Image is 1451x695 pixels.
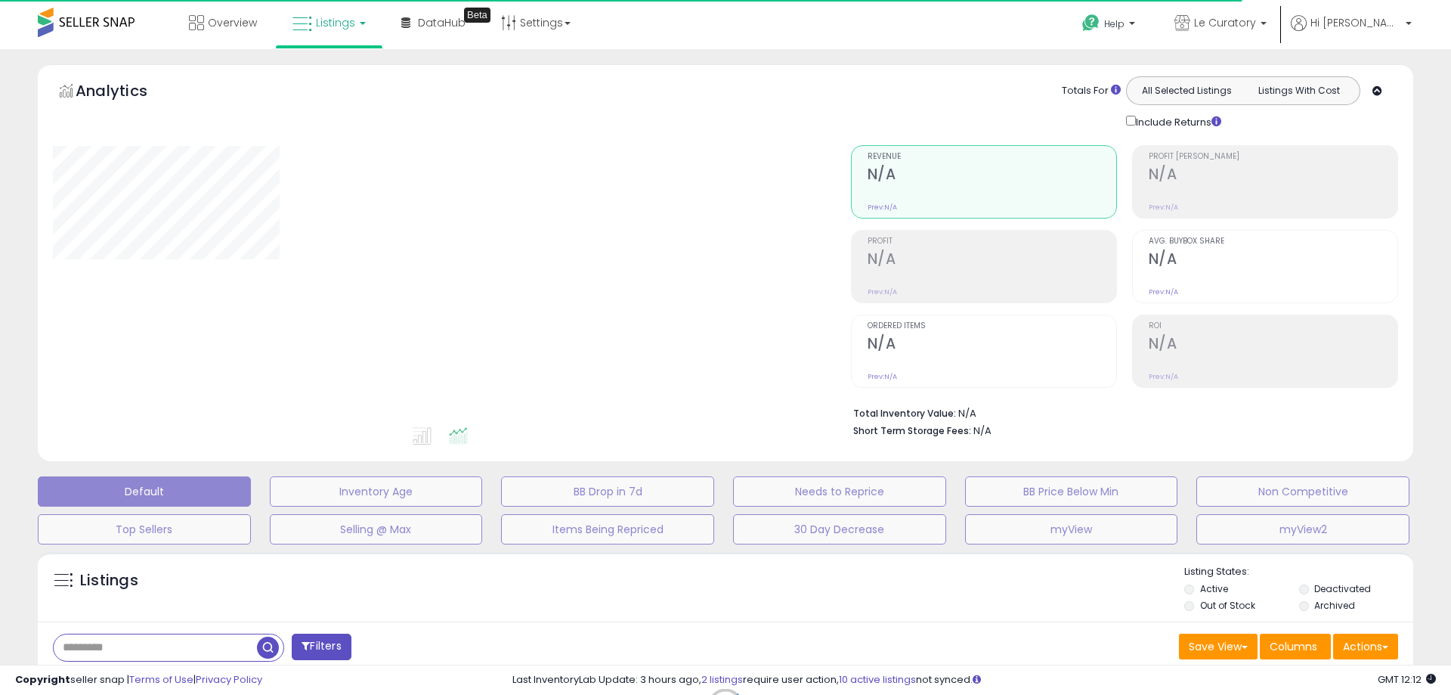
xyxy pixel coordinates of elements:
button: myView [965,514,1178,545]
span: N/A [973,424,992,438]
div: Totals For [1062,84,1121,98]
b: Short Term Storage Fees: [853,424,971,437]
span: Hi [PERSON_NAME] [1310,15,1401,30]
button: Default [38,476,251,507]
span: Revenue [868,153,1116,161]
h2: N/A [868,250,1116,271]
button: myView2 [1196,514,1409,545]
small: Prev: N/A [868,203,897,212]
span: Profit [PERSON_NAME] [1149,153,1397,161]
button: Top Sellers [38,514,251,545]
small: Prev: N/A [868,287,897,296]
span: Help [1104,17,1125,30]
strong: Copyright [15,672,70,687]
button: Needs to Reprice [733,476,946,507]
small: Prev: N/A [1149,287,1178,296]
button: BB Drop in 7d [501,476,714,507]
span: Le Curatory [1194,15,1256,30]
div: Include Returns [1115,113,1239,130]
i: Get Help [1081,14,1100,33]
span: Listings [316,15,355,30]
div: seller snap | | [15,673,262,687]
span: Ordered Items [868,322,1116,330]
button: 30 Day Decrease [733,514,946,545]
b: Total Inventory Value: [853,407,956,420]
span: ROI [1149,322,1397,330]
span: Avg. Buybox Share [1149,237,1397,246]
button: Selling @ Max [270,514,483,545]
small: Prev: N/A [1149,372,1178,381]
button: Non Competitive [1196,476,1409,507]
button: Listings With Cost [1242,81,1355,101]
small: Prev: N/A [1149,203,1178,212]
h2: N/A [868,166,1116,186]
div: Tooltip anchor [464,8,490,23]
h2: N/A [1149,166,1397,186]
h2: N/A [868,335,1116,355]
button: BB Price Below Min [965,476,1178,507]
h2: N/A [1149,250,1397,271]
button: Inventory Age [270,476,483,507]
h5: Analytics [76,80,177,105]
button: Items Being Repriced [501,514,714,545]
li: N/A [853,403,1387,421]
span: DataHub [418,15,466,30]
h2: N/A [1149,335,1397,355]
a: Hi [PERSON_NAME] [1291,15,1412,49]
a: Help [1070,2,1150,49]
span: Overview [208,15,257,30]
small: Prev: N/A [868,372,897,381]
button: All Selected Listings [1131,81,1243,101]
span: Profit [868,237,1116,246]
